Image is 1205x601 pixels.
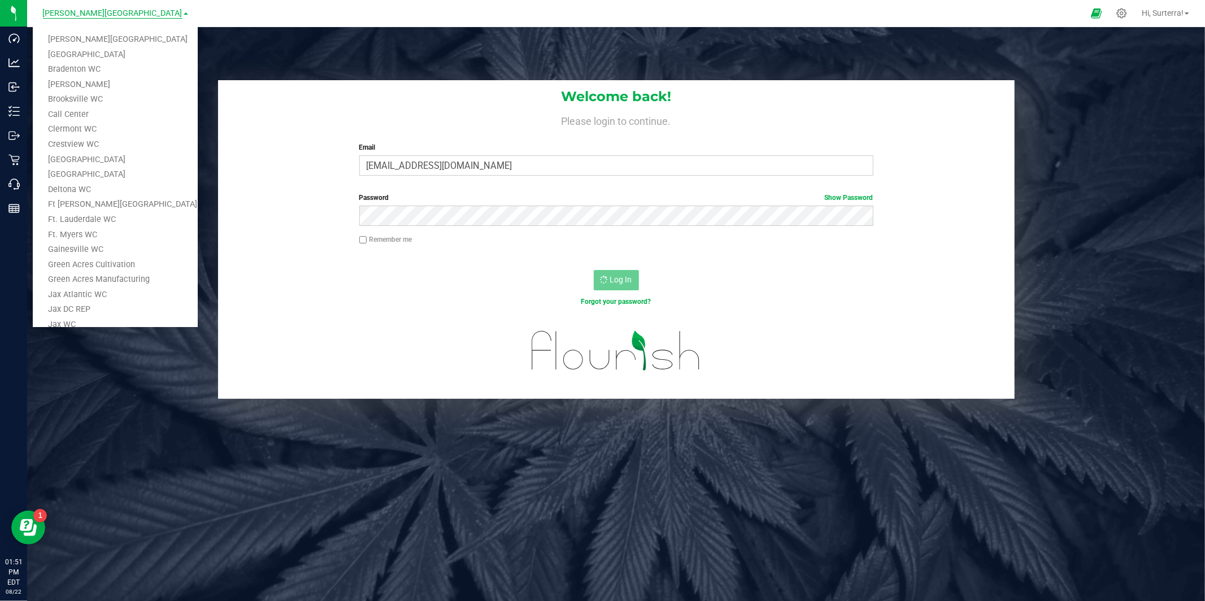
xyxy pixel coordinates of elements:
[594,270,639,290] button: Log In
[33,153,198,168] a: [GEOGRAPHIC_DATA]
[359,194,389,202] span: Password
[33,122,198,137] a: Clermont WC
[11,511,45,545] iframe: Resource center
[33,62,198,77] a: Bradenton WC
[8,203,20,214] inline-svg: Reports
[33,47,198,63] a: [GEOGRAPHIC_DATA]
[33,92,198,107] a: Brooksville WC
[8,33,20,44] inline-svg: Dashboard
[5,587,22,596] p: 08/22
[5,557,22,587] p: 01:51 PM EDT
[33,212,198,228] a: Ft. Lauderdale WC
[8,57,20,68] inline-svg: Analytics
[1084,2,1109,24] span: Open Ecommerce Menu
[1142,8,1184,18] span: Hi, Surterra!
[33,137,198,153] a: Crestview WC
[33,197,198,212] a: Ft [PERSON_NAME][GEOGRAPHIC_DATA]
[359,142,873,153] label: Email
[33,258,198,273] a: Green Acres Cultivation
[516,319,716,382] img: flourish_logo.svg
[33,302,198,317] a: Jax DC REP
[825,194,873,202] a: Show Password
[8,178,20,190] inline-svg: Call Center
[33,32,198,47] a: [PERSON_NAME][GEOGRAPHIC_DATA]
[359,234,412,245] label: Remember me
[610,275,632,284] span: Log In
[1115,8,1129,19] div: Manage settings
[33,228,198,243] a: Ft. Myers WC
[218,113,1015,127] h4: Please login to continue.
[33,242,198,258] a: Gainesville WC
[359,236,367,244] input: Remember me
[8,106,20,117] inline-svg: Inventory
[33,107,198,123] a: Call Center
[8,154,20,166] inline-svg: Retail
[218,89,1015,104] h1: Welcome back!
[43,8,182,19] span: [PERSON_NAME][GEOGRAPHIC_DATA]
[33,288,198,303] a: Jax Atlantic WC
[33,167,198,182] a: [GEOGRAPHIC_DATA]
[33,509,47,522] iframe: Resource center unread badge
[33,182,198,198] a: Deltona WC
[8,81,20,93] inline-svg: Inbound
[33,317,198,333] a: Jax WC
[33,272,198,288] a: Green Acres Manufacturing
[8,130,20,141] inline-svg: Outbound
[33,77,198,93] a: [PERSON_NAME]
[581,298,651,306] a: Forgot your password?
